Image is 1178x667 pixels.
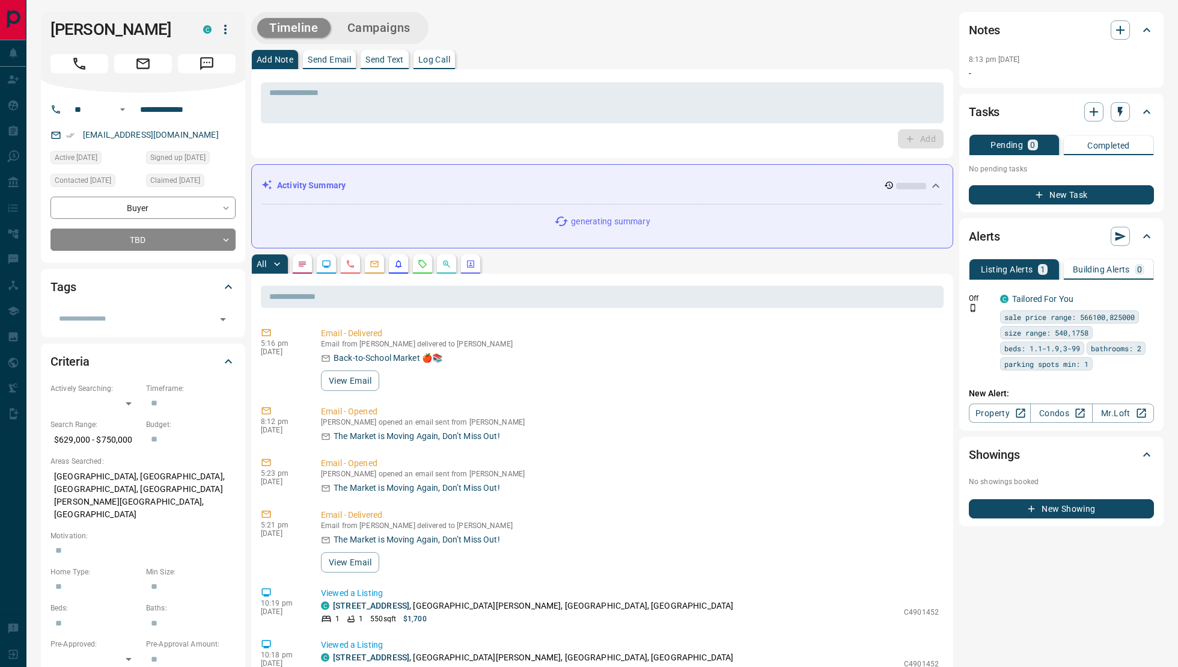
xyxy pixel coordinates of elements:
p: [DATE] [261,478,303,486]
p: 5:21 pm [261,521,303,529]
span: bathrooms: 2 [1091,342,1141,354]
p: Building Alerts [1073,265,1130,274]
span: Email [114,54,172,73]
p: Viewed a Listing [321,639,939,651]
button: Open [215,311,231,328]
p: Completed [1087,141,1130,150]
div: condos.ca [321,601,329,610]
h2: Showings [969,445,1020,464]
p: Log Call [418,55,450,64]
p: Viewed a Listing [321,587,939,600]
p: Send Text [365,55,404,64]
p: Pending [990,141,1023,149]
p: generating summary [571,215,650,228]
div: Criteria [50,347,236,376]
a: Tailored For You [1012,294,1073,304]
div: TBD [50,229,236,251]
p: Timeframe: [146,383,236,394]
p: Email from [PERSON_NAME] delivered to [PERSON_NAME] [321,340,939,348]
p: 1 [335,613,340,624]
p: Pre-Approved: [50,639,140,650]
p: 10:19 pm [261,599,303,607]
button: New Task [969,185,1154,204]
p: [DATE] [261,426,303,434]
a: Condos [1030,404,1092,423]
div: Sat Aug 16 2025 [50,151,140,168]
p: Budget: [146,419,236,430]
p: C4901452 [904,607,939,618]
p: The Market is Moving Again, Don’t Miss Out! [334,533,500,546]
span: Signed up [DATE] [150,152,206,164]
p: Search Range: [50,419,140,430]
span: size range: 540,1758 [1004,327,1088,339]
p: The Market is Moving Again, Don’t Miss Out! [334,482,500,494]
p: 550 sqft [370,613,396,624]
h2: Notes [969,20,1000,40]
svg: Lead Browsing Activity [322,259,331,269]
button: View Email [321,370,379,391]
p: No showings booked [969,476,1154,487]
p: [GEOGRAPHIC_DATA], [GEOGRAPHIC_DATA], [GEOGRAPHIC_DATA], [GEOGRAPHIC_DATA][PERSON_NAME][GEOGRAPHI... [50,467,236,524]
p: Email - Opened [321,457,939,470]
p: The Market is Moving Again, Don’t Miss Out! [334,430,500,443]
p: Email - Delivered [321,327,939,340]
div: Tasks [969,97,1154,126]
button: New Showing [969,499,1154,518]
span: Claimed [DATE] [150,174,200,186]
a: [STREET_ADDRESS] [333,601,409,610]
p: 1 [359,613,363,624]
p: 8:13 pm [DATE] [969,55,1020,64]
h2: Criteria [50,352,90,371]
button: View Email [321,552,379,573]
p: Off [969,293,993,304]
a: [EMAIL_ADDRESS][DOMAIN_NAME] [83,130,219,140]
p: , [GEOGRAPHIC_DATA][PERSON_NAME], [GEOGRAPHIC_DATA], [GEOGRAPHIC_DATA] [333,600,733,612]
div: Buyer [50,197,236,219]
p: All [257,260,266,268]
p: Pre-Approval Amount: [146,639,236,650]
p: 8:12 pm [261,417,303,426]
p: , [GEOGRAPHIC_DATA][PERSON_NAME], [GEOGRAPHIC_DATA], [GEOGRAPHIC_DATA] [333,651,733,664]
h2: Tags [50,277,76,297]
p: [PERSON_NAME] opened an email sent from [PERSON_NAME] [321,470,939,478]
p: [DATE] [261,348,303,356]
p: Beds: [50,603,140,613]
span: Message [178,54,236,73]
h2: Alerts [969,227,1000,246]
span: beds: 1.1-1.9,3-99 [1004,342,1080,354]
p: Actively Searching: [50,383,140,394]
div: Tags [50,272,236,301]
p: [PERSON_NAME] opened an email sent from [PERSON_NAME] [321,418,939,426]
svg: Notes [298,259,307,269]
p: Min Size: [146,567,236,577]
svg: Opportunities [442,259,451,269]
svg: Push Notification Only [969,304,977,312]
button: Timeline [257,18,331,38]
button: Campaigns [335,18,423,38]
div: Fri Jul 18 2025 [146,151,236,168]
button: Open [115,102,130,117]
span: parking spots min: 1 [1004,358,1088,370]
p: 5:16 pm [261,339,303,348]
p: Listing Alerts [981,265,1033,274]
div: condos.ca [203,25,212,34]
a: Property [969,404,1031,423]
svg: Calls [346,259,355,269]
p: Add Note [257,55,293,64]
p: 1 [1040,265,1045,274]
p: Motivation: [50,530,236,541]
span: Call [50,54,108,73]
p: Email - Delivered [321,509,939,521]
svg: Listing Alerts [394,259,403,269]
p: 10:18 pm [261,651,303,659]
div: condos.ca [1000,295,1009,303]
a: [STREET_ADDRESS] [333,653,409,662]
svg: Email Verified [66,131,75,140]
h2: Tasks [969,102,999,121]
span: Contacted [DATE] [55,174,111,186]
div: Fri Jul 18 2025 [50,174,140,191]
p: Send Email [308,55,351,64]
p: Activity Summary [277,179,346,192]
a: Mr.Loft [1092,404,1154,423]
div: condos.ca [321,653,329,662]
